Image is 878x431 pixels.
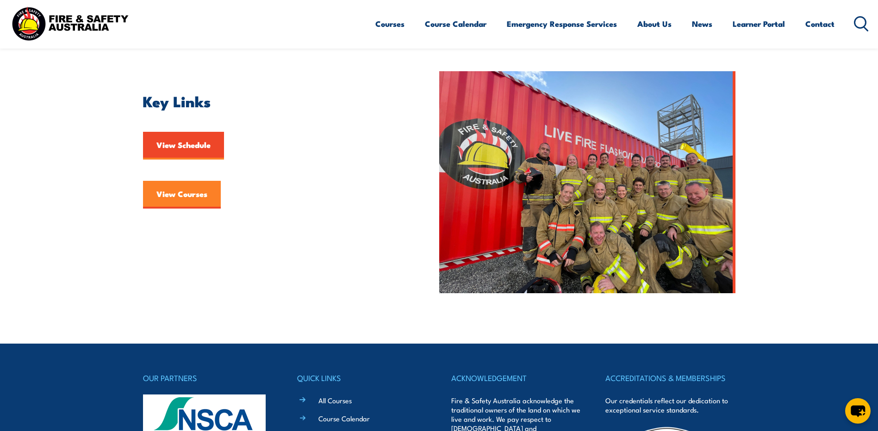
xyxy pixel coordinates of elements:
[845,398,871,424] button: chat-button
[637,12,672,36] a: About Us
[143,132,224,160] a: View Schedule
[297,371,427,384] h4: QUICK LINKS
[733,12,785,36] a: Learner Portal
[507,12,617,36] a: Emergency Response Services
[425,12,486,36] a: Course Calendar
[143,94,397,107] h2: Key Links
[375,12,405,36] a: Courses
[143,181,221,209] a: View Courses
[692,12,712,36] a: News
[439,71,735,293] img: FSA People – Team photo aug 2023
[318,395,352,405] a: All Courses
[805,12,834,36] a: Contact
[143,371,273,384] h4: OUR PARTNERS
[605,396,735,414] p: Our credentials reflect our dedication to exceptional service standards.
[318,413,370,423] a: Course Calendar
[451,371,581,384] h4: ACKNOWLEDGEMENT
[605,371,735,384] h4: ACCREDITATIONS & MEMBERSHIPS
